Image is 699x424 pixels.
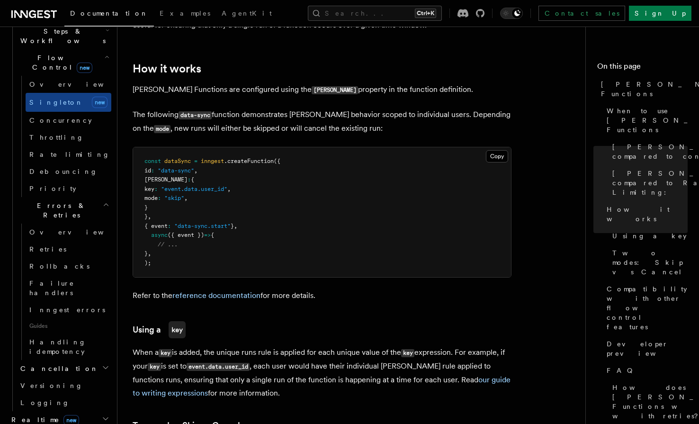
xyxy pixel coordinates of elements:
a: Using akey [133,321,186,338]
span: "data-sync" [158,167,194,174]
a: Failure handlers [26,275,111,301]
span: Rate limiting [29,151,110,158]
span: Overview [29,228,127,236]
span: Versioning [20,382,83,389]
span: ); [144,260,151,266]
span: Overview [29,81,127,88]
a: [PERSON_NAME] Functions [597,76,688,102]
a: [PERSON_NAME] compared to Rate Limiting: [609,165,688,201]
span: inngest [201,158,224,164]
a: Using a key [609,227,688,244]
span: Developer preview [607,339,688,358]
span: ({ event }) [168,232,204,238]
span: Debouncing [29,168,98,175]
a: Developer preview [603,335,688,362]
span: Priority [29,185,76,192]
span: const [144,158,161,164]
span: Concurrency [29,117,92,124]
span: mode [144,195,158,201]
div: Errors & Retries [17,224,111,360]
a: How it works [603,201,688,227]
span: "event.data.user_id" [161,186,227,192]
span: How it works [607,205,688,224]
span: new [77,63,92,73]
a: Singletonnew [26,93,111,112]
button: Errors & Retries [17,197,111,224]
a: Documentation [64,3,154,27]
span: Failure handlers [29,280,74,297]
a: Examples [154,3,216,26]
span: id [144,167,151,174]
kbd: Ctrl+K [415,9,436,18]
span: , [184,195,188,201]
span: } [144,250,148,257]
a: Contact sales [538,6,625,21]
div: Flow Controlnew [17,76,111,197]
span: Singleton [29,99,83,106]
code: data-sync [179,111,212,119]
span: , [234,223,237,229]
span: // ... [158,241,178,248]
button: Copy [486,150,508,162]
span: .createFunction [224,158,274,164]
span: : [168,223,171,229]
span: : [151,167,154,174]
code: event.data.user_id [187,363,250,371]
span: Two modes: Skip vs Cancel [612,248,688,277]
span: Inngest errors [29,306,105,314]
span: Compatibility with other flow control features [607,284,688,332]
span: : [158,195,161,201]
span: , [194,167,197,174]
span: [PERSON_NAME] [144,176,188,183]
span: = [194,158,197,164]
span: , [227,186,231,192]
a: Rate limiting [26,146,111,163]
span: Documentation [70,9,148,17]
span: Steps & Workflows [17,27,106,45]
span: Using a key [612,231,687,241]
a: Retries [26,241,111,258]
a: Sign Up [629,6,691,21]
span: key [144,186,154,192]
span: FAQ [607,366,637,375]
code: key [169,321,186,338]
a: AgentKit [216,3,278,26]
a: Overview [26,76,111,93]
button: Toggle dark mode [500,8,523,19]
span: dataSync [164,158,191,164]
span: "data-sync.start" [174,223,231,229]
code: key [401,349,414,357]
span: new [92,97,108,108]
span: Throttling [29,134,84,141]
div: Inngest Functions [8,6,111,411]
h4: On this page [597,61,688,76]
span: Flow Control [17,53,104,72]
p: The following function demonstrates [PERSON_NAME] behavior scoped to individual users. Depending ... [133,108,511,135]
p: [PERSON_NAME] Functions are configured using the property in the function definition. [133,83,511,97]
a: When to use [PERSON_NAME] Functions [603,102,688,138]
span: Logging [20,399,70,406]
span: Retries [29,245,66,253]
span: "skip" [164,195,184,201]
span: Examples [160,9,210,17]
span: { event [144,223,168,229]
span: { [211,232,214,238]
span: Errors & Retries [17,201,103,220]
a: Rollbacks [26,258,111,275]
a: Throttling [26,129,111,146]
a: Inngest errors [26,301,111,318]
span: , [148,250,151,257]
span: async [151,232,168,238]
a: Compatibility with other flow control features [603,280,688,335]
a: Concurrency [26,112,111,129]
span: Rollbacks [29,262,90,270]
a: FAQ [603,362,688,379]
span: ({ [274,158,280,164]
button: Flow Controlnew [17,49,111,76]
a: Handling idempotency [26,334,111,360]
a: Debouncing [26,163,111,180]
button: Cancellation [17,360,111,377]
a: Versioning [17,377,111,394]
span: => [204,232,211,238]
button: Steps & Workflows [17,23,111,49]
